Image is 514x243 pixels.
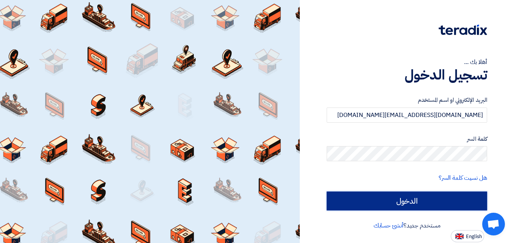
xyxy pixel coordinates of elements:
[466,234,482,239] span: English
[327,67,487,83] h1: تسجيل الدخول
[327,192,487,210] input: الدخول
[439,25,487,35] img: Teradix logo
[451,230,484,242] button: English
[327,107,487,123] input: أدخل بريد العمل الإلكتروني او اسم المستخدم الخاص بك ...
[374,221,403,230] a: أنشئ حسابك
[327,221,487,230] div: مستخدم جديد؟
[327,96,487,104] label: البريد الإلكتروني او اسم المستخدم
[455,234,464,239] img: en-US.png
[439,173,487,182] a: هل نسيت كلمة السر؟
[327,135,487,143] label: كلمة السر
[327,58,487,67] div: أهلا بك ...
[482,213,505,235] div: Open chat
